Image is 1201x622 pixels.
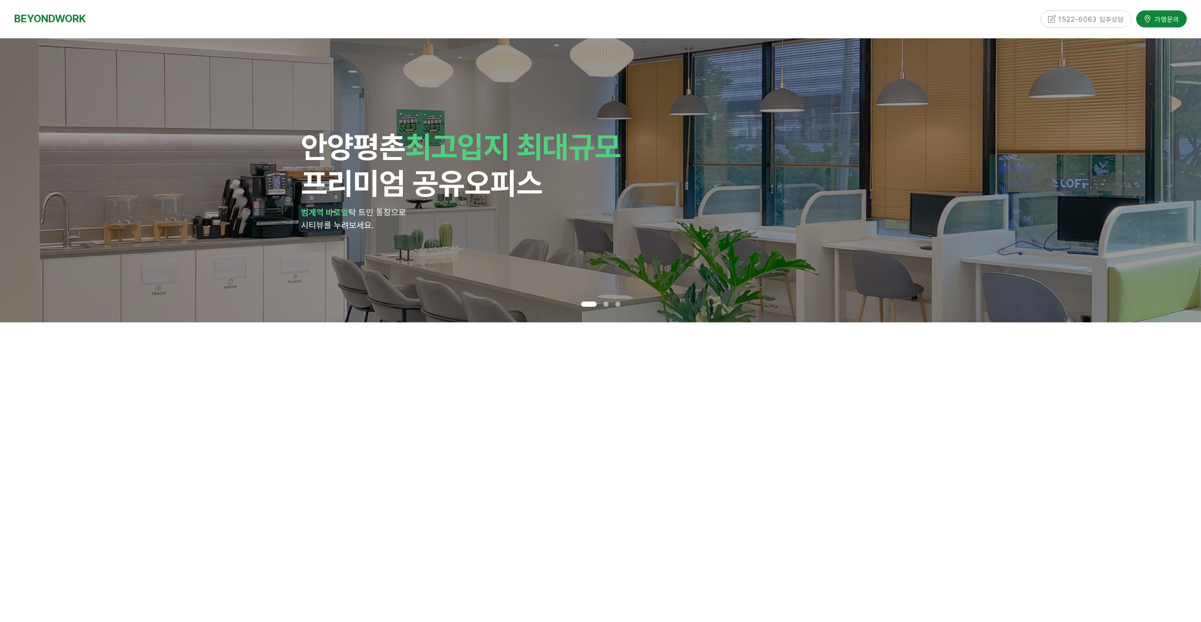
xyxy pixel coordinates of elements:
span: 안양 프리미엄 공유오피스 [301,129,621,201]
span: 최고입지 최대규모 [405,129,621,165]
span: 가맹문의 [1152,14,1179,23]
span: 시티뷰를 누려보세요. [301,220,374,230]
a: BEYONDWORK [14,10,86,27]
a: 가맹문의 [1136,10,1187,27]
strong: 범계역 바로앞 [301,207,348,217]
span: 탁 트인 통창으로 [348,207,406,217]
span: 평촌 [353,129,405,165]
